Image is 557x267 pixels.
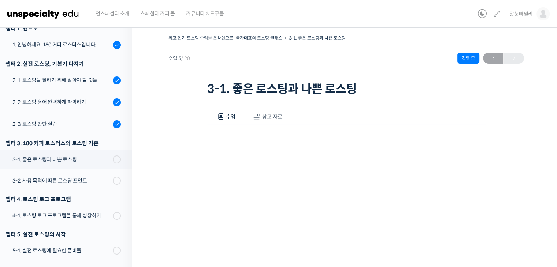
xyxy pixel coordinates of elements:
div: 3-1. 좋은 로스팅과 나쁜 로스팅 [12,155,111,163]
a: ←이전 [483,53,503,64]
div: 챕터 3. 180 커피 로스터스의 로스팅 기준 [5,138,121,148]
div: 1. 안녕하세요, 180 커피 로스터스입니다. [12,41,111,49]
div: 챕터 2. 실전 로스팅, 기본기 다지기 [5,59,121,69]
div: 2-2. 로스팅 용어 완벽하게 파악하기 [12,98,111,106]
span: 왕눈빼밀리 [509,11,533,17]
span: / 20 [181,55,190,61]
h3: 챕터 1. 인트로 [5,23,121,33]
span: 참고 자료 [262,113,282,120]
div: 진행 중 [457,53,479,64]
a: 3-1. 좋은 로스팅과 나쁜 로스팅 [289,35,346,41]
span: 대화 [67,218,76,223]
span: 설정 [113,217,122,223]
span: ← [483,53,503,63]
a: 설정 [94,206,141,225]
div: 3-2. 사용 목적에 따른 로스팅 포인트 [12,177,111,185]
a: 대화 [48,206,94,225]
span: 홈 [23,217,27,223]
h1: 3-1. 좋은 로스팅과 나쁜 로스팅 [207,82,486,96]
span: 수업 5 [168,56,190,61]
div: 2-3. 로스팅 간단 실습 [12,120,111,128]
div: 4-1. 로스팅 로그 프로그램을 통해 성장하기 [12,211,111,219]
span: 수업 [226,113,235,120]
div: 챕터 5. 실전 로스팅의 시작 [5,229,121,239]
div: 5-1. 실전 로스팅에 필요한 준비물 [12,247,111,255]
div: 챕터 4. 로스팅 로그 프로그램 [5,194,121,204]
a: 최고 인기 로스팅 수업을 온라인으로! 국가대표의 로스팅 클래스 [168,35,282,41]
a: 홈 [2,206,48,225]
div: 2-1. 로스팅을 잘하기 위해 알아야 할 것들 [12,76,111,84]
